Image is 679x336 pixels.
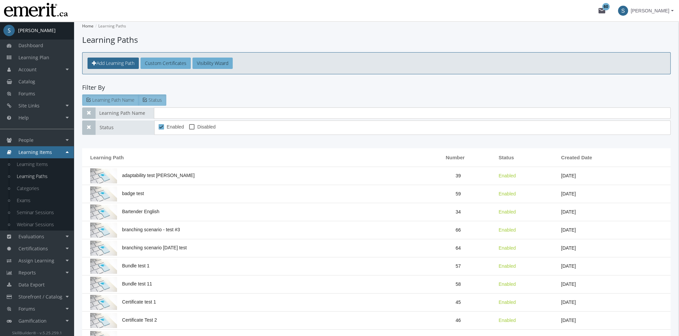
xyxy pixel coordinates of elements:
span: Enabled [499,245,516,251]
span: Apr 3, 2024 [561,300,576,305]
span: Status [96,120,154,135]
img: pathTile.jpg [90,313,117,328]
span: Enabled [167,123,184,131]
span: Catalog [18,78,35,85]
span: Add Learning Path [97,60,134,66]
span: branching scenario - test #3 [90,227,180,232]
span: Enabled [499,191,516,196]
a: Webinar Sessions [10,219,74,231]
a: Exams [10,194,74,206]
a: Categories [10,182,74,194]
a: Visibility Wizard [192,58,233,69]
span: Enabled [499,227,516,233]
img: pathTile.jpg [90,277,117,292]
img: pathTile.jpg [90,259,117,274]
span: Mar 19, 2024 [561,173,576,178]
span: May 21, 2024 [561,263,576,269]
span: May 30, 2024 [561,245,576,251]
span: Site Links [18,102,40,109]
span: Enabled [499,263,516,269]
span: 57 [456,263,461,269]
span: Evaluations [18,233,44,240]
span: Storefront / Catalog [18,293,62,300]
h4: Filter By [82,84,671,91]
span: Bundle test 11 [90,281,152,286]
span: Bundle test 1 [90,263,150,268]
span: 58 [456,281,461,287]
div: [PERSON_NAME] [18,27,56,34]
span: Status [499,154,514,161]
span: Forums [18,90,35,97]
span: 34 [456,209,461,215]
span: Enabled [499,281,516,287]
span: Learning Path Name [95,107,154,119]
span: Learning Path [90,154,124,161]
span: Enabled [499,173,516,178]
mat-icon: mail [598,7,606,15]
small: SkillBuilder® - v.5.25.259.1 [12,330,62,335]
img: pathTile.jpg [90,186,117,201]
img: pathTile.jpg [90,204,117,220]
a: Learning Paths [10,170,74,182]
span: Certificate test 1 [90,299,156,305]
span: May 30, 2024 [561,227,576,233]
img: pathTile.jpg [90,241,117,256]
span: 46 [456,318,461,323]
span: Bartender English [90,209,159,214]
li: Learning Paths [94,21,126,31]
span: Learning Plan [18,54,49,61]
span: branching scenario [DATE] test [90,245,187,250]
span: Forums [18,306,35,312]
a: Custom Certificates [140,58,191,69]
img: pathTile.jpg [90,295,117,310]
span: Dashboard [18,42,43,49]
span: [PERSON_NAME] [631,5,669,17]
span: May 22, 2024 [561,191,576,196]
span: Enabled [499,318,516,323]
img: pathTile.jpg [90,168,117,183]
span: Created Date [561,154,592,161]
span: adaptability test [PERSON_NAME] [90,173,194,178]
span: Gamification [18,318,47,324]
span: Assign Learning [18,257,54,264]
div: Learning Path [90,154,130,161]
span: Enabled [499,300,516,305]
span: Disabled [197,123,215,131]
span: 66 [456,227,461,233]
div: Number [446,154,471,161]
span: Account [18,66,37,73]
span: Certificate Test 2 [90,317,157,323]
span: Learning Items [18,149,52,155]
span: Data Export [18,281,45,288]
span: badge test [90,191,144,196]
span: 39 [456,173,461,178]
a: Learning Items [10,158,74,170]
span: S [618,6,628,16]
span: Apr 3, 2024 [561,318,576,323]
span: Certifications [18,245,48,252]
span: Reports [18,269,36,276]
span: People [18,137,34,143]
span: 59 [456,191,461,196]
div: Created Date [561,154,598,161]
img: pathTile.jpg [90,223,117,238]
h1: Learning Paths [82,34,671,46]
span: S [3,25,15,36]
span: Enabled [499,209,516,215]
span: 45 [456,300,461,305]
span: May 21, 2024 [561,281,576,287]
span: Number [446,154,465,161]
span: Feb 14, 2024 [561,209,576,215]
a: Home [82,23,94,29]
span: 64 [456,245,461,251]
a: Seminar Sessions [10,206,74,219]
span: Status [149,97,162,103]
span: Learning Path Name [92,97,134,103]
span: Help [18,114,29,121]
